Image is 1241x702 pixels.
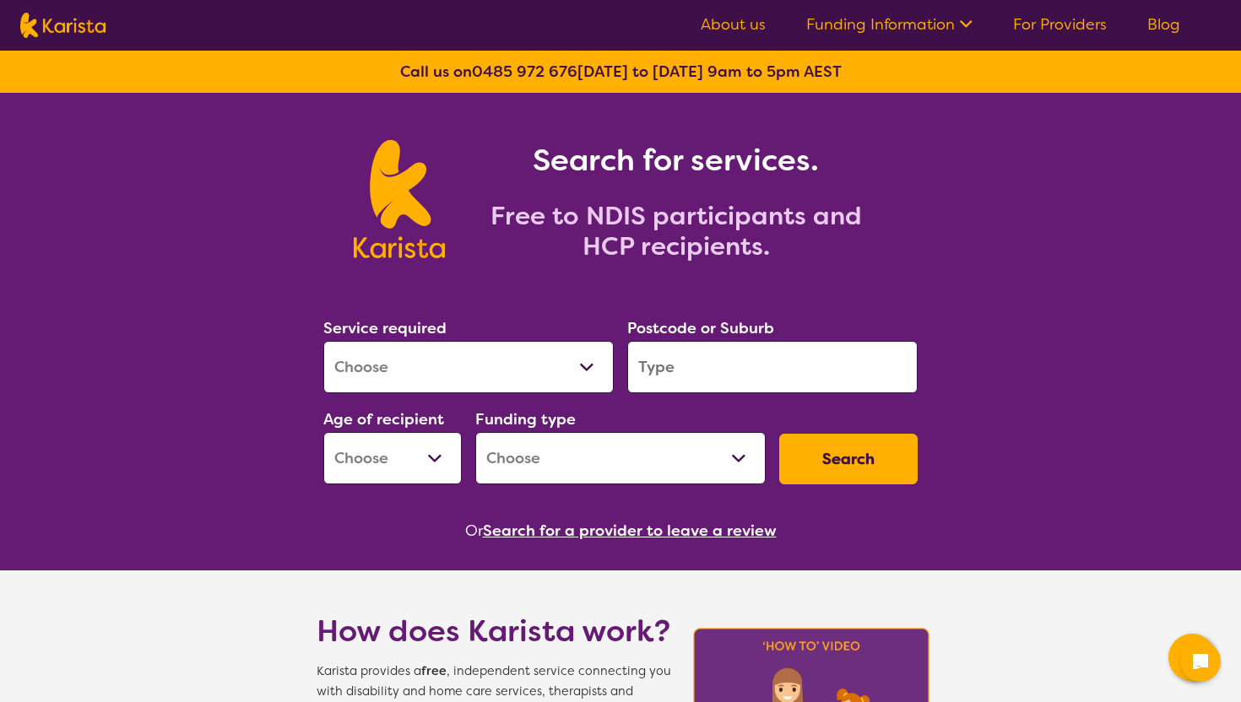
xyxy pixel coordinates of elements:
[323,318,447,338] label: Service required
[1147,14,1180,35] a: Blog
[779,434,918,484] button: Search
[475,409,576,429] label: Funding type
[701,14,766,35] a: About us
[20,13,106,38] img: Karista logo
[400,62,842,82] b: Call us on [DATE] to [DATE] 9am to 5pm AEST
[483,518,777,543] button: Search for a provider to leave a review
[806,14,973,35] a: Funding Information
[354,140,444,258] img: Karista logo
[472,62,577,82] a: 0485 972 676
[323,409,444,429] label: Age of recipient
[1168,634,1216,681] button: Channel Menu
[465,140,887,181] h1: Search for services.
[421,663,447,679] b: free
[1013,14,1107,35] a: For Providers
[465,201,887,262] h2: Free to NDIS participants and HCP recipients.
[317,611,671,651] h1: How does Karista work?
[627,318,774,338] label: Postcode or Suburb
[627,341,918,393] input: Type
[465,518,483,543] span: Or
